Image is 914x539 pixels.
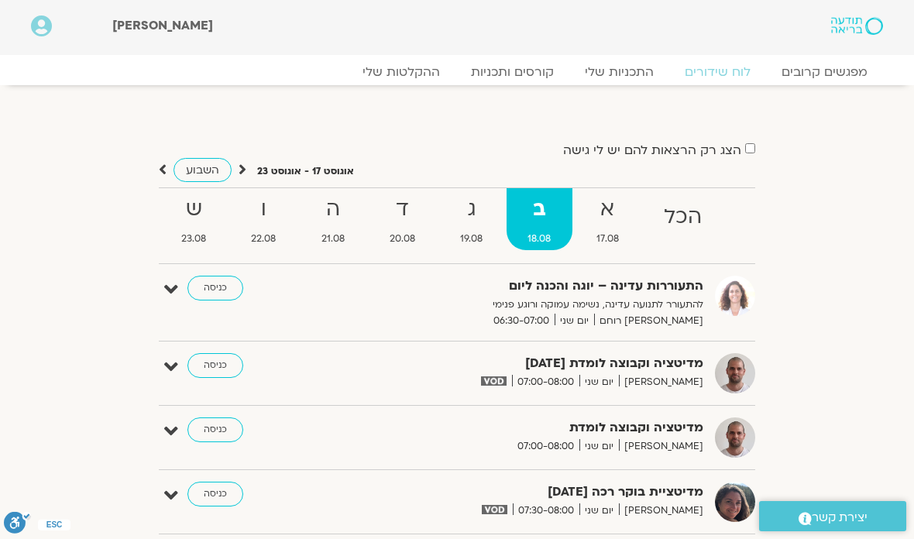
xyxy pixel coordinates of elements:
[230,231,297,247] span: 22.08
[579,374,619,390] span: יום שני
[643,200,723,235] strong: הכל
[174,158,232,182] a: השבוע
[576,188,640,250] a: א17.08
[230,192,297,227] strong: ו
[160,231,227,247] span: 23.08
[766,64,883,80] a: מפגשים קרובים
[619,438,703,455] span: [PERSON_NAME]
[370,297,703,313] p: להתעורר לתנועה עדינה, נשימה עמוקה ורוגע פנימי
[759,501,906,531] a: יצירת קשר
[576,231,640,247] span: 17.08
[186,163,219,177] span: השבוע
[301,188,366,250] a: ה21.08
[643,188,723,250] a: הכל
[112,17,213,34] span: [PERSON_NAME]
[507,231,572,247] span: 18.08
[576,192,640,227] strong: א
[507,192,572,227] strong: ב
[369,231,436,247] span: 20.08
[187,276,243,300] a: כניסה
[455,64,569,80] a: קורסים ותכניות
[187,353,243,378] a: כניסה
[187,417,243,442] a: כניסה
[439,231,503,247] span: 19.08
[370,417,703,438] strong: מדיטציה וקבוצה לומדת
[347,64,455,80] a: ההקלטות שלי
[507,188,572,250] a: ב18.08
[669,64,766,80] a: לוח שידורים
[488,313,555,329] span: 06:30-07:00
[301,231,366,247] span: 21.08
[370,353,703,374] strong: מדיטציה וקבוצה לומדת [DATE]
[301,192,366,227] strong: ה
[619,374,703,390] span: [PERSON_NAME]
[187,482,243,506] a: כניסה
[512,438,579,455] span: 07:00-08:00
[160,192,227,227] strong: ש
[481,376,507,386] img: vodicon
[439,192,503,227] strong: ג
[555,313,594,329] span: יום שני
[579,438,619,455] span: יום שני
[812,507,868,528] span: יצירת קשר
[369,192,436,227] strong: ד
[569,64,669,80] a: התכניות שלי
[31,64,883,80] nav: Menu
[370,482,703,503] strong: מדיטציית בוקר רכה [DATE]
[439,188,503,250] a: ג19.08
[563,143,741,157] label: הצג רק הרצאות להם יש לי גישה
[482,505,507,514] img: vodicon
[369,188,436,250] a: ד20.08
[513,503,579,519] span: 07:30-08:00
[619,503,703,519] span: [PERSON_NAME]
[370,276,703,297] strong: התעוררות עדינה – יוגה והכנה ליום
[257,163,354,180] p: אוגוסט 17 - אוגוסט 23
[512,374,579,390] span: 07:00-08:00
[579,503,619,519] span: יום שני
[160,188,227,250] a: ש23.08
[594,313,703,329] span: [PERSON_NAME] רוחם
[230,188,297,250] a: ו22.08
